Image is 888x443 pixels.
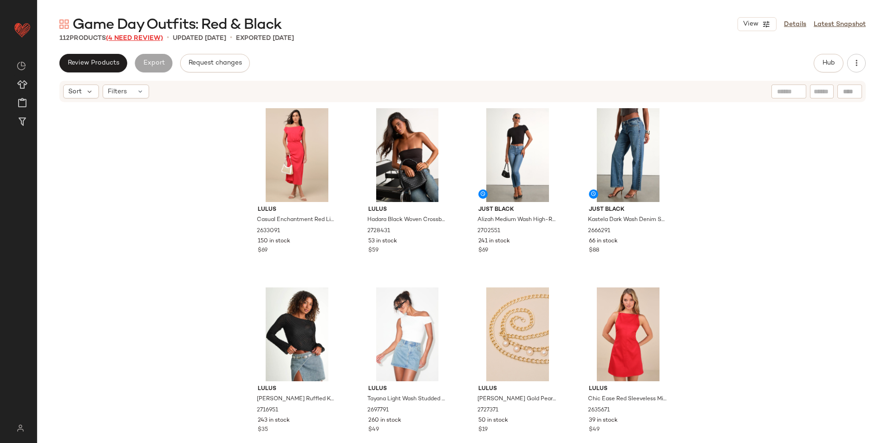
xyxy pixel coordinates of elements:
a: Latest Snapshot [814,20,866,29]
div: Products [59,33,163,43]
span: 50 in stock [478,417,508,425]
span: Lulus [368,385,447,393]
span: Just Black [589,206,667,214]
span: $49 [368,426,379,434]
span: 112 [59,35,70,42]
span: [PERSON_NAME] Ruffled Knit [MEDICAL_DATA] Long Sleeve Top [257,395,335,404]
span: 260 in stock [368,417,401,425]
span: Lulus [258,385,336,393]
span: (4 Need Review) [106,35,163,42]
span: Lulus [478,385,557,393]
span: • [167,33,169,44]
a: Details [784,20,806,29]
span: 241 in stock [478,237,510,246]
span: $49 [589,426,600,434]
span: Lulus [258,206,336,214]
span: Hadara Black Woven Crossbody Handbag [367,216,446,224]
button: View [738,17,777,31]
span: [PERSON_NAME] Gold Pearl Chain Link Belt [477,395,556,404]
span: 39 in stock [589,417,618,425]
img: svg%3e [17,61,26,71]
img: 2716951_01_hero_2025-08-15.jpg [250,287,344,381]
span: Game Day Outfits: Red & Black [72,16,281,34]
span: 2702551 [477,227,500,235]
span: $19 [478,426,488,434]
span: Lulus [589,385,667,393]
img: 2702551_02_fullbody_2025-08-20.jpg [471,108,564,202]
button: Hub [814,54,843,72]
span: Request changes [188,59,242,67]
img: svg%3e [59,20,69,29]
img: 2727371_02_front_2025-07-21.jpg [471,287,564,381]
span: $88 [589,247,599,255]
span: 2697791 [367,406,389,415]
img: heart_red.DM2ytmEG.svg [13,20,32,39]
span: 2727371 [477,406,498,415]
img: svg%3e [11,424,29,432]
span: $69 [478,247,488,255]
button: Review Products [59,54,127,72]
span: Just Black [478,206,557,214]
span: Alizah Medium Wash High-Rise Skinny Jeans [477,216,556,224]
span: Kastela Dark Wash Denim Studded Low-Rise Jeans [588,216,666,224]
span: 66 in stock [589,237,618,246]
span: $35 [258,426,268,434]
span: 150 in stock [258,237,290,246]
span: 243 in stock [258,417,290,425]
span: Tayana Light Wash Studded Denim Mini Skirt [367,395,446,404]
span: 2635671 [588,406,610,415]
span: $69 [258,247,268,255]
img: 12615801_2633091.jpg [250,108,344,202]
span: Lulus [368,206,447,214]
button: Request changes [180,54,250,72]
span: 2728431 [367,227,390,235]
img: 2697791_01_hero_2025-07-17.jpg [361,287,454,381]
span: 2666291 [588,227,610,235]
img: 2666291_01_hero_2025-08-20.jpg [581,108,675,202]
span: Chic Ease Red Sleeveless Mini Dress [588,395,666,404]
span: Filters [108,87,127,97]
span: $59 [368,247,379,255]
span: Hub [822,59,835,67]
span: View [743,20,758,28]
p: Exported [DATE] [236,33,294,43]
img: 12526361_2635671.jpg [581,287,675,381]
span: Sort [68,87,82,97]
span: • [230,33,232,44]
span: Review Products [67,59,119,67]
span: Casual Enchantment Red Linen Off-the-Shoulder Midi Dress [257,216,335,224]
span: 53 in stock [368,237,397,246]
p: updated [DATE] [173,33,226,43]
img: 2728431_01_OM_2025-08-06.jpg [361,108,454,202]
span: 2633091 [257,227,280,235]
span: 2716951 [257,406,278,415]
